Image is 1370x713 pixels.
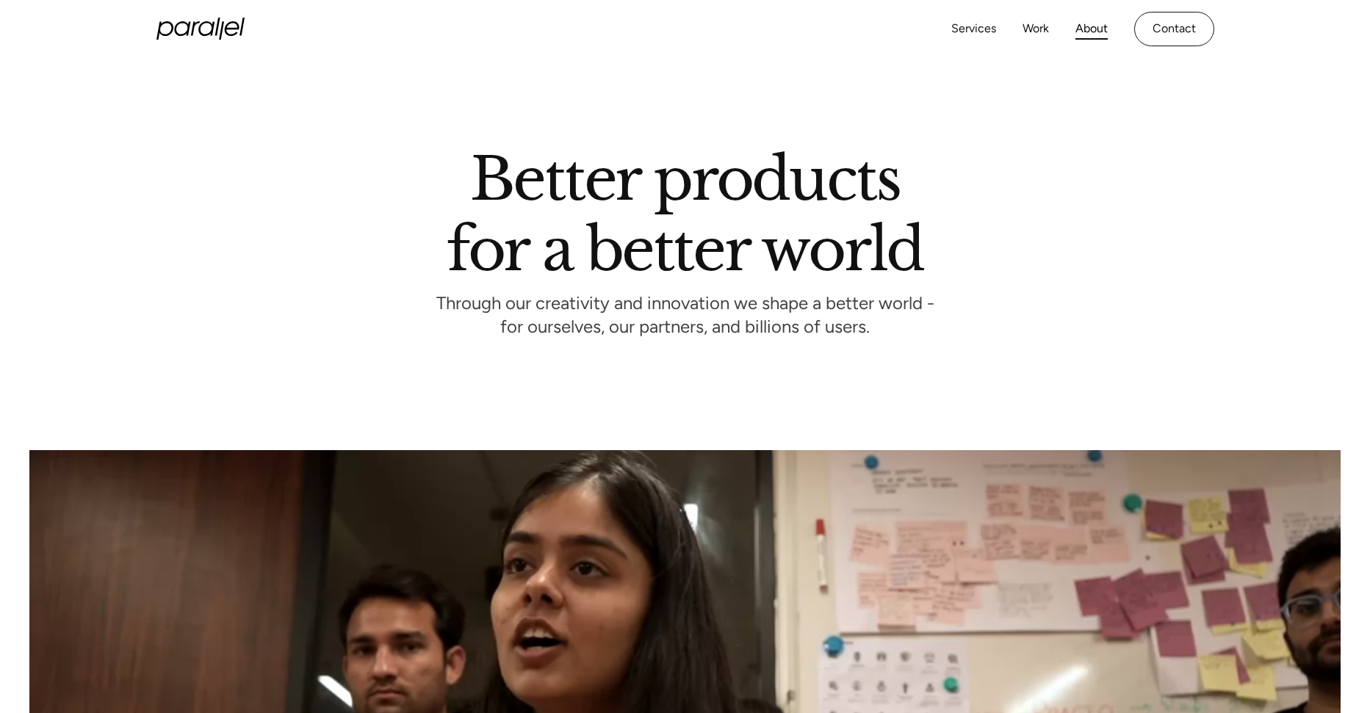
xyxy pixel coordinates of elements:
a: home [156,18,245,40]
h1: Better products for a better world [447,158,923,271]
a: Work [1023,18,1049,40]
p: Through our creativity and innovation we shape a better world - for ourselves, our partners, and ... [436,297,934,337]
a: Services [951,18,996,40]
a: About [1075,18,1108,40]
a: Contact [1134,12,1214,46]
